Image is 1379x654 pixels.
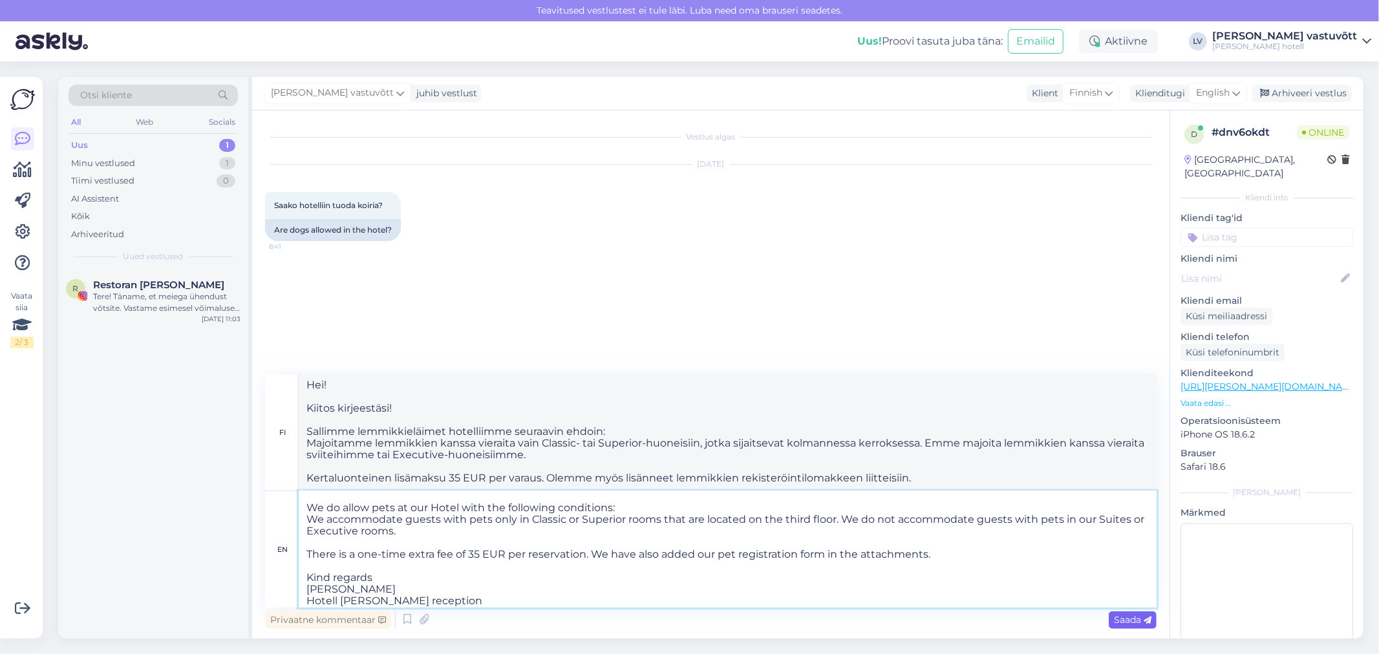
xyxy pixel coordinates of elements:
[10,290,34,348] div: Vaata siia
[1196,86,1230,100] span: English
[1212,31,1357,41] div: [PERSON_NAME] vastuvõtt
[857,35,882,47] b: Uus!
[1069,86,1102,100] span: Finnish
[10,337,34,348] div: 2 / 3
[274,200,383,210] span: Saako hotelliin tuoda koiria?
[71,139,88,152] div: Uus
[1181,414,1353,428] p: Operatsioonisüsteem
[280,421,286,443] div: fi
[1184,153,1327,180] div: [GEOGRAPHIC_DATA], [GEOGRAPHIC_DATA]
[269,242,317,251] span: 8:41
[10,87,35,112] img: Askly Logo
[857,34,1003,49] div: Proovi tasuta juba täna:
[1130,87,1185,100] div: Klienditugi
[265,158,1157,170] div: [DATE]
[219,157,235,170] div: 1
[1181,487,1353,498] div: [PERSON_NAME]
[1181,506,1353,520] p: Märkmed
[1212,41,1357,52] div: [PERSON_NAME] hotell
[69,114,83,131] div: All
[134,114,156,131] div: Web
[73,284,79,293] span: R
[1181,344,1285,361] div: Küsi telefoninumbrit
[1181,381,1359,392] a: [URL][PERSON_NAME][DOMAIN_NAME]
[1181,271,1338,286] input: Lisa nimi
[1114,614,1151,626] span: Saada
[206,114,238,131] div: Socials
[271,86,394,100] span: [PERSON_NAME] vastuvõtt
[1181,447,1353,460] p: Brauser
[278,538,288,560] div: en
[1297,125,1349,140] span: Online
[1189,32,1207,50] div: LV
[265,131,1157,143] div: Vestlus algas
[1008,29,1064,54] button: Emailid
[71,157,135,170] div: Minu vestlused
[1181,460,1353,474] p: Safari 18.6
[265,611,391,629] div: Privaatne kommentaar
[1212,125,1297,140] div: # dnv6okdt
[1252,85,1352,102] div: Arhiveeri vestlus
[1181,252,1353,266] p: Kliendi nimi
[217,174,235,187] div: 0
[202,314,241,324] div: [DATE] 11:03
[265,219,401,241] div: Are dogs allowed in the hotel?
[299,491,1157,607] textarea: Hello! Thank you for your letter! We do allow pets at our Hotel with the following conditions: We...
[71,174,134,187] div: Tiimi vestlused
[123,251,184,262] span: Uued vestlused
[299,374,1157,491] textarea: Hei! Kiitos kirjeestäsi! Sallimme lemmikkieläimet hotelliimme seuraavin ehdoin: Majoitamme lemmik...
[1181,428,1353,441] p: iPhone OS 18.6.2
[411,87,477,100] div: juhib vestlust
[1181,294,1353,308] p: Kliendi email
[1181,397,1353,409] p: Vaata edasi ...
[1212,31,1371,52] a: [PERSON_NAME] vastuvõtt[PERSON_NAME] hotell
[71,193,119,206] div: AI Assistent
[93,279,224,291] span: Restoran Hõlm
[71,228,124,241] div: Arhiveeritud
[1181,211,1353,225] p: Kliendi tag'id
[1079,30,1158,53] div: Aktiivne
[71,210,90,223] div: Kõik
[80,89,132,102] span: Otsi kliente
[1181,192,1353,204] div: Kliendi info
[93,291,241,314] div: Tere! Täname, et meiega ühendust võtsite. Vastame esimesel võimalusel. Laudu on võimalik broneeri...
[1027,87,1058,100] div: Klient
[1181,227,1353,247] input: Lisa tag
[1191,129,1197,139] span: d
[1181,308,1272,325] div: Küsi meiliaadressi
[219,139,235,152] div: 1
[1181,330,1353,344] p: Kliendi telefon
[1181,366,1353,380] p: Klienditeekond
